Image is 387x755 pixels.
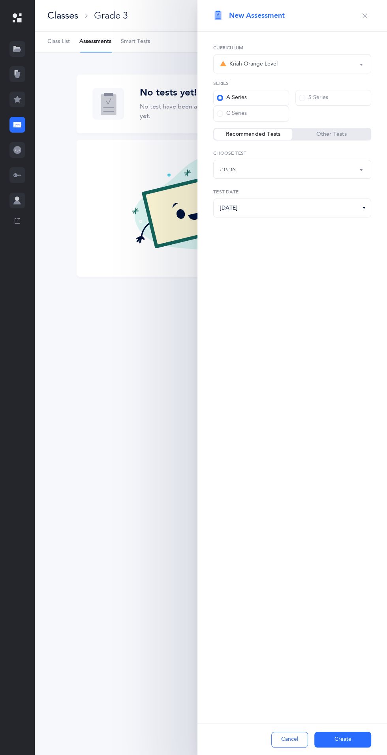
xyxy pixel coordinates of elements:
[213,44,371,51] label: Curriculum
[47,9,78,22] div: Classes
[220,59,278,69] div: Kriah Orange Level
[271,732,308,748] button: Cancel
[94,9,128,22] div: Grade 3
[121,38,150,46] span: Smart Tests
[47,38,70,46] span: Class List
[214,130,292,138] label: Recommended Tests
[140,102,269,121] p: No test have been added for this school year yet.
[292,130,370,138] label: Other Tests
[213,54,371,73] button: Kriah Orange Level
[220,165,236,174] div: אותיות
[299,94,328,102] div: S Series
[140,87,269,99] h3: No tests yet!
[229,11,285,21] span: New Assessment
[213,199,371,217] input: 03/04/2024
[213,160,371,179] button: אותיות
[213,80,371,87] label: Series
[213,150,371,157] label: Choose test
[217,110,247,118] div: C Series
[217,94,247,102] div: A Series
[314,732,371,748] button: Create
[213,188,371,195] label: Test date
